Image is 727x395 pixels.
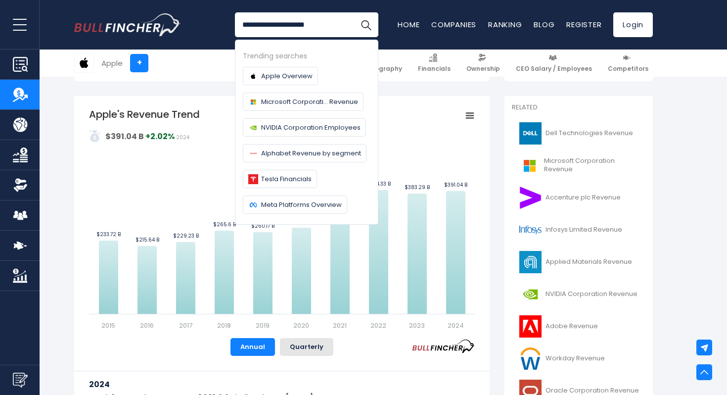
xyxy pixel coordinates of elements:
p: Related [512,103,645,112]
button: Quarterly [280,338,333,356]
a: Ranking [488,19,522,30]
a: Home [398,19,419,30]
text: 2015 [101,321,115,330]
img: DELL logo [518,122,543,145]
a: Companies [431,19,476,30]
img: WDAY logo [518,347,543,370]
text: 2019 [256,321,270,330]
img: Company logo [248,71,258,81]
span: Alphabet Revenue by segment [261,148,361,158]
span: Meta Platforms Overview [261,199,342,210]
span: CEO Salary / Employees [516,65,592,73]
span: Microsoft Corporati... Revenue [261,97,358,107]
h3: 2024 [89,378,475,391]
text: $233.72 B [96,231,121,238]
img: INFY logo [518,219,543,241]
a: Register [566,19,601,30]
a: Meta Platforms Overview [243,196,347,214]
a: Login [613,12,653,37]
text: $391.04 B [444,181,467,189]
a: Microsoft Corporati... Revenue [243,93,363,111]
a: Dell Technologies Revenue [512,120,645,147]
a: Ownership [462,49,504,77]
a: NVIDIA Corporation Employees [243,118,366,137]
a: Competitors [603,49,653,77]
img: Company logo [248,148,258,158]
span: Competitors [608,65,648,73]
a: Infosys Limited Revenue [512,216,645,244]
img: Bullfincher logo [74,13,181,36]
text: $229.23 B [173,232,199,240]
text: $383.29 B [405,184,430,191]
text: 2024 [448,321,464,330]
span: Financials [418,65,451,73]
img: AMAT logo [518,251,543,273]
a: Apple Overview [243,67,318,85]
a: Workday Revenue [512,345,645,372]
div: Apple [101,57,123,69]
text: 2022 [370,321,386,330]
a: + [130,54,148,72]
strong: +2.02% [145,131,175,142]
span: Apple Overview [261,71,313,81]
text: $215.64 B [136,236,159,244]
img: NVDA logo [518,283,543,305]
img: Company logo [248,123,258,133]
a: Alphabet Revenue by segment [243,144,366,162]
text: 2021 [333,321,347,330]
a: Tesla Financials [243,170,317,188]
strong: $391.04 B [105,131,144,142]
text: 2018 [217,321,231,330]
a: NVIDIA Corporation Revenue [512,281,645,308]
div: Trending searches [243,50,370,62]
text: 2020 [293,321,309,330]
img: addasd [89,130,101,142]
span: Ownership [466,65,500,73]
img: MSFT logo [518,154,541,177]
a: Go to homepage [74,13,181,36]
text: $260.17 B [251,222,274,230]
img: Company logo [248,200,258,210]
a: Accenture plc Revenue [512,184,645,211]
tspan: Apple's Revenue Trend [89,107,200,121]
span: Tesla Financials [261,174,312,184]
a: CEO Salary / Employees [511,49,596,77]
span: NVIDIA Corporation Employees [261,122,361,133]
button: Annual [230,338,275,356]
text: 2017 [179,321,192,330]
text: 2016 [140,321,154,330]
a: Blog [534,19,554,30]
button: Search [354,12,378,37]
a: Financials [413,49,455,77]
img: ADBE logo [518,315,543,338]
a: Applied Materials Revenue [512,248,645,276]
img: Company logo [248,174,258,184]
text: 2023 [409,321,425,330]
a: Microsoft Corporation Revenue [512,152,645,179]
text: $394.33 B [366,180,391,188]
img: Ownership [13,178,28,193]
img: ACN logo [518,187,543,209]
img: AAPL logo [75,53,93,72]
a: Adobe Revenue [512,313,645,340]
text: $265.6 B [213,221,236,228]
span: 2024 [176,134,189,141]
img: Company logo [248,97,258,107]
svg: Apple's Revenue Trend [89,107,475,330]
